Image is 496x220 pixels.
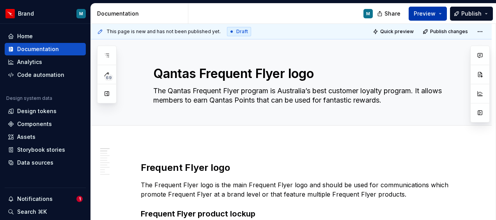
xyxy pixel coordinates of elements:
[5,43,86,55] a: Documentation
[76,196,83,202] span: 1
[17,32,33,40] div: Home
[5,105,86,117] a: Design tokens
[79,11,83,17] div: M
[450,7,493,21] button: Publish
[380,28,414,35] span: Quick preview
[5,131,86,143] a: Assets
[5,206,86,218] button: Search ⌘K
[5,69,86,81] a: Code automation
[106,28,221,35] span: This page is new and has not been published yet.
[5,144,86,156] a: Storybook stories
[105,75,113,81] span: 69
[409,7,447,21] button: Preview
[17,195,53,203] div: Notifications
[17,120,52,128] div: Components
[141,161,461,174] h2: Frequent Flyer logo
[5,9,15,18] img: 6b187050-a3ed-48aa-8485-808e17fcee26.png
[17,45,59,53] div: Documentation
[5,193,86,205] button: Notifications1
[17,159,53,167] div: Data sources
[5,56,86,68] a: Analytics
[18,10,34,18] div: Brand
[152,85,446,106] textarea: The Qantas Frequent Flyer program is Australia’s best customer loyalty program. It allows members...
[461,10,482,18] span: Publish
[97,10,185,18] div: Documentation
[17,58,42,66] div: Analytics
[420,26,471,37] button: Publish changes
[141,208,461,219] h3: Frequent Flyer product lockup
[370,26,417,37] button: Quick preview
[17,146,65,154] div: Storybook stories
[141,180,461,199] p: The Frequent Flyer logo is the main Frequent Flyer logo and should be used for communications whi...
[373,7,406,21] button: Share
[5,156,86,169] a: Data sources
[6,95,52,101] div: Design system data
[5,118,86,130] a: Components
[2,5,89,22] button: BrandM
[236,28,248,35] span: Draft
[17,133,35,141] div: Assets
[366,11,370,17] div: M
[152,64,446,83] textarea: Qantas Frequent Flyer logo
[17,71,64,79] div: Code automation
[17,208,47,216] div: Search ⌘K
[5,30,86,43] a: Home
[384,10,400,18] span: Share
[17,107,57,115] div: Design tokens
[414,10,436,18] span: Preview
[430,28,468,35] span: Publish changes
